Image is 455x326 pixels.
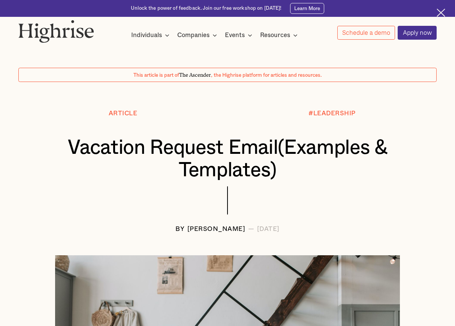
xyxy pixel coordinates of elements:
div: #LEADERSHIP [308,110,356,117]
span: , the Highrise platform for articles and resources. [211,73,322,78]
div: [PERSON_NAME] [187,226,245,233]
span: The Ascender [179,71,211,77]
div: Companies [177,31,210,40]
div: Companies [177,31,219,40]
img: Highrise logo [18,20,94,43]
a: Schedule a demo [337,26,395,40]
div: Resources [260,31,290,40]
a: Apply now [398,26,437,40]
a: Learn More [290,3,324,14]
div: — [248,226,254,233]
span: This article is part of [133,73,179,78]
img: Cross icon [437,9,445,17]
div: Events [225,31,245,40]
div: Unlock the power of feedback. Join our free workshop on [DATE]! [131,5,281,12]
h1: Vacation Request Email(Examples & Templates) [36,137,419,181]
div: Article [109,110,138,117]
div: Events [225,31,254,40]
div: Individuals [131,31,172,40]
div: BY [175,226,184,233]
div: [DATE] [257,226,280,233]
div: Individuals [131,31,162,40]
div: Resources [260,31,300,40]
